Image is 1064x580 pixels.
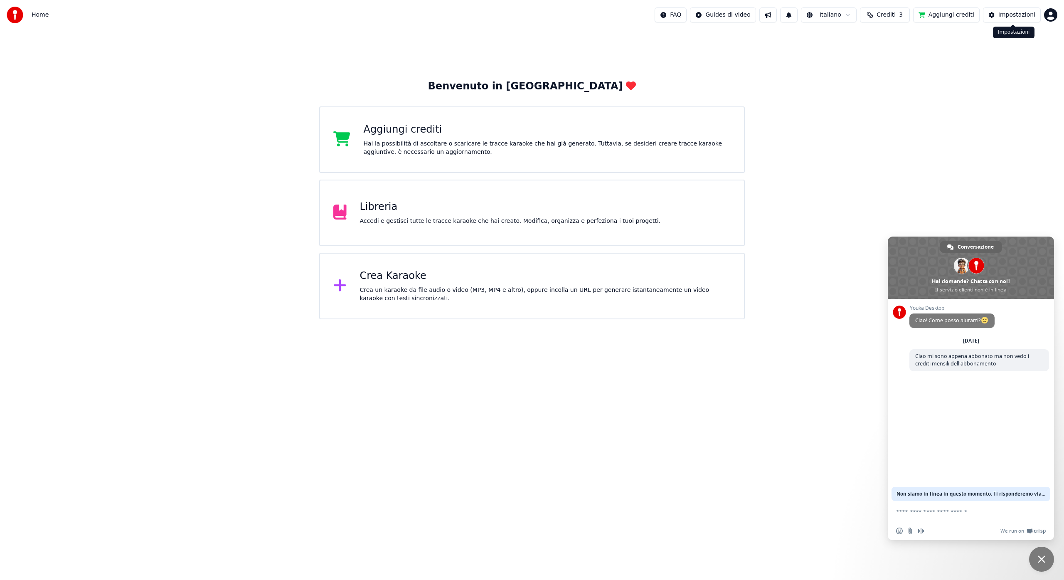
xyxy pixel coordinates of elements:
div: Conversazione [940,241,1002,253]
div: Libreria [360,200,661,214]
div: Accedi e gestisci tutte le tracce karaoke che hai creato. Modifica, organizza e perfeziona i tuoi... [360,217,661,225]
span: 3 [899,11,903,19]
span: Home [32,11,49,19]
div: Benvenuto in [GEOGRAPHIC_DATA] [428,80,636,93]
span: Crisp [1034,528,1046,534]
span: Non siamo in linea in questo momento. Ti risponderemo via email. [897,487,1045,501]
nav: breadcrumb [32,11,49,19]
img: youka [7,7,23,23]
span: We run on [1000,528,1024,534]
span: Crediti [877,11,896,19]
textarea: Scrivi il tuo messaggio... [896,508,1027,516]
span: Invia un file [907,528,914,534]
div: Chiudere la chat [1029,547,1054,572]
span: Youka Desktop [909,305,995,311]
div: Impostazioni [998,11,1035,19]
div: Crea Karaoke [360,269,731,283]
div: Crea un karaoke da file audio o video (MP3, MP4 e altro), oppure incolla un URL per generare ista... [360,286,731,303]
button: Aggiungi crediti [913,7,980,22]
button: Impostazioni [983,7,1041,22]
button: Crediti3 [860,7,910,22]
button: Guides di video [690,7,756,22]
div: Hai la possibilità di ascoltare o scaricare le tracce karaoke che hai già generato. Tuttavia, se ... [364,140,731,156]
div: [DATE] [963,338,979,343]
div: Aggiungi crediti [364,123,731,136]
span: Ciao mi sono appena abbonato ma non vedo i crediti mensili dell'abbonamento [915,353,1029,367]
span: Conversazione [958,241,994,253]
a: We run onCrisp [1000,528,1046,534]
span: Ciao! Come posso aiutarti? [915,317,989,324]
span: Registra un messaggio audio [918,528,924,534]
span: Inserisci una emoji [896,528,903,534]
button: FAQ [655,7,687,22]
div: Impostazioni [993,27,1034,38]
